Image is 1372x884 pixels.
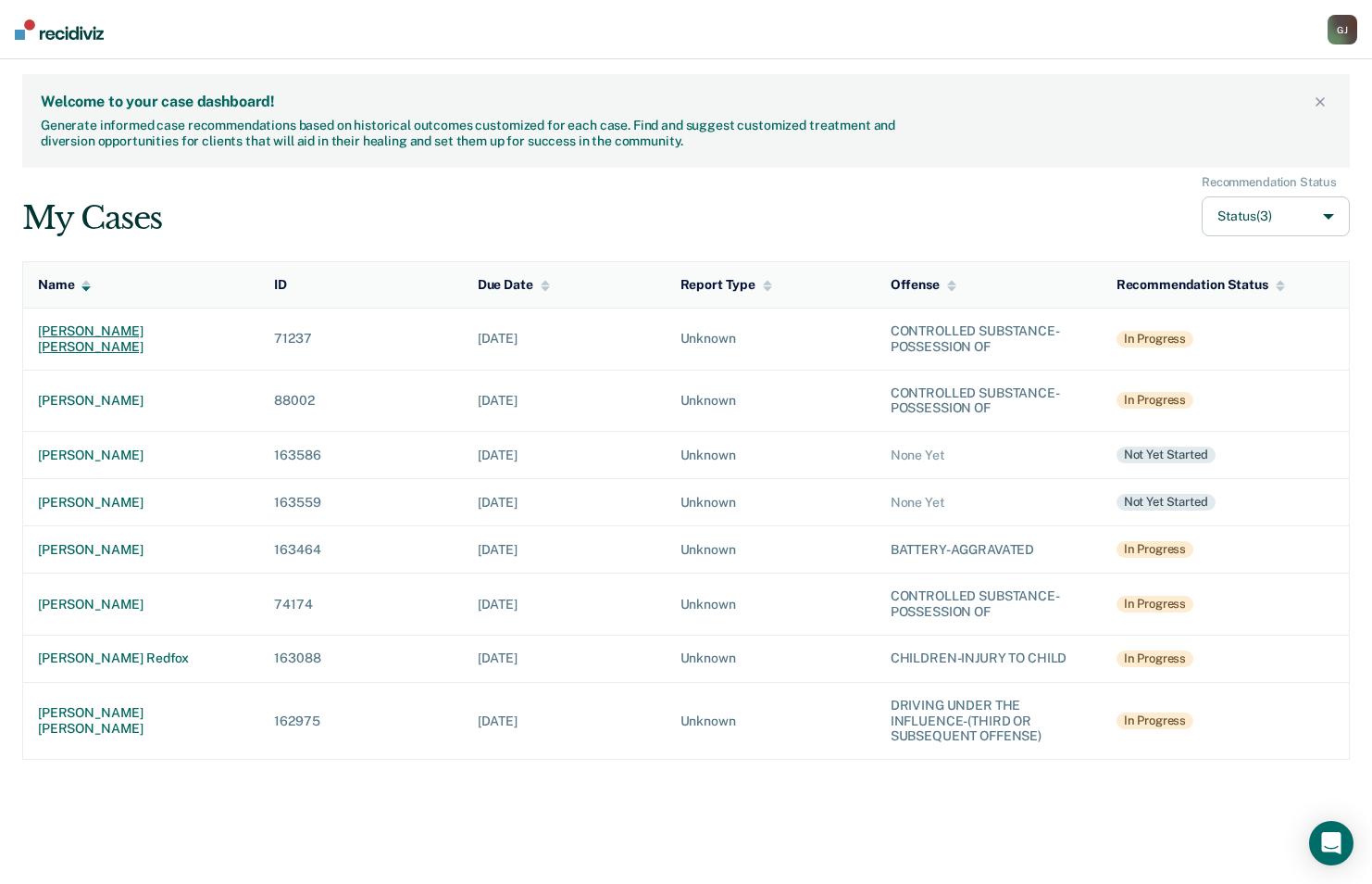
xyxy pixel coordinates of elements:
[1116,713,1194,729] div: In Progress
[259,432,462,479] td: 163586
[463,574,666,636] td: [DATE]
[463,526,666,574] td: [DATE]
[38,705,244,737] div: [PERSON_NAME] [PERSON_NAME]
[1116,447,1216,463] div: Not yet started
[1328,15,1357,44] div: G J
[38,393,244,409] div: [PERSON_NAME]
[1328,15,1357,44] button: GJ
[259,574,462,636] td: 74174
[259,682,462,759] td: 162975
[1202,175,1337,190] div: Recommendation Status
[463,682,666,759] td: [DATE]
[1116,277,1285,293] div: Recommendation Status
[891,277,956,293] div: Offense
[891,385,1087,417] div: CONTROLLED SUBSTANCE-POSSESSION OF
[259,308,462,370] td: 71237
[1116,650,1194,667] div: In Progress
[1116,331,1194,347] div: In Progress
[666,479,876,526] td: Unknown
[22,199,162,237] div: My Cases
[1309,821,1353,865] div: Open Intercom Messenger
[666,526,876,574] td: Unknown
[666,432,876,479] td: Unknown
[1116,541,1194,558] div: In Progress
[666,574,876,636] td: Unknown
[41,93,1309,110] div: Welcome to your case dashboard!
[680,277,772,293] div: Report Type
[891,650,1087,666] div: CHILDREN-INJURY TO CHILD
[666,308,876,370] td: Unknown
[259,479,462,526] td: 163559
[259,635,462,682] td: 163088
[666,635,876,682] td: Unknown
[259,370,462,432] td: 88002
[463,479,666,526] td: [DATE]
[41,118,901,149] div: Generate informed case recommendations based on historical outcomes customized for each case. Fin...
[259,526,462,574] td: 163464
[891,698,1087,744] div: DRIVING UNDER THE INFLUENCE-(THIRD OR SUBSEQUENT OFFENSE)
[1116,392,1194,409] div: In Progress
[463,308,666,370] td: [DATE]
[463,432,666,479] td: [DATE]
[1116,596,1194,612] div: In Progress
[38,448,244,463] div: [PERSON_NAME]
[38,650,244,666] div: [PERSON_NAME] redfox
[38,597,244,612] div: [PERSON_NAME]
[38,495,244,511] div: [PERSON_NAME]
[15,19,104,40] img: Recidiviz
[891,542,1087,558] div: BATTERY-AGGRAVATED
[891,448,1087,463] div: None Yet
[274,277,287,293] div: ID
[891,588,1087,620] div: CONTROLLED SUBSTANCE-POSSESSION OF
[478,277,550,293] div: Due Date
[666,370,876,432] td: Unknown
[1202,196,1350,236] button: Status(3)
[1116,494,1216,511] div: Not yet started
[891,323,1087,355] div: CONTROLLED SUBSTANCE-POSSESSION OF
[463,635,666,682] td: [DATE]
[666,682,876,759] td: Unknown
[463,370,666,432] td: [DATE]
[38,542,244,558] div: [PERSON_NAME]
[38,277,91,293] div: Name
[38,323,244,355] div: [PERSON_NAME] [PERSON_NAME]
[891,495,1087,511] div: None Yet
